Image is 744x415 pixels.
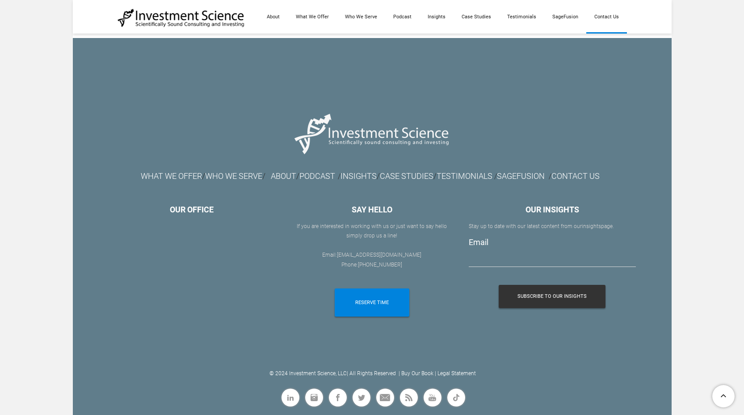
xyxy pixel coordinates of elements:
[399,370,400,377] a: |
[340,171,380,181] font: /
[401,370,433,377] a: Buy Our Book
[358,262,402,268] font: [PHONE_NUMBER]
[271,171,299,181] font: /
[494,172,497,181] font: /
[141,174,202,180] a: WHAT WE OFFER
[437,370,476,377] a: Legal Statement
[525,205,579,214] font: OUR INSIGHTS
[337,252,421,258] a: [EMAIL_ADDRESS][DOMAIN_NAME]
[118,8,245,28] img: Investment Science | NYC Consulting Services
[582,223,601,229] a: insights
[399,387,419,408] a: Rss
[328,387,348,408] a: Facebook
[709,381,740,411] a: To Top
[375,387,395,408] a: Mail
[269,370,347,377] a: © 2024 Investment Science, LLC
[347,370,348,377] a: |
[358,262,402,268] a: [PHONE_NUMBER]​
[380,171,433,181] a: CASE STUDIES
[435,370,436,377] a: |
[469,237,488,247] label: Email
[497,174,545,180] a: SAGEFUSION
[170,205,214,214] font: OUR OFFICE
[349,370,396,377] a: All Rights Reserved
[141,171,202,181] font: WHAT WE OFFER
[202,171,205,181] font: /
[549,172,551,181] font: /
[338,172,340,181] font: /
[355,288,389,317] span: RESERVE TIME
[280,387,301,408] a: Linkedin
[517,285,587,308] span: Subscribe To Our Insights
[351,387,372,408] a: Twitter
[437,171,492,181] a: TESTIMONIALS
[299,171,335,181] font: PODCAST
[551,171,600,181] a: CONTACT US
[380,171,494,181] font: /
[297,223,447,239] font: If you are interested in working with us or ​just want to say hello simply drop us a line!
[469,223,614,229] font: Stay up to date with our latest content from our page.
[205,171,262,181] font: WHO WE SERVE
[290,105,454,162] img: Picture
[497,171,545,181] font: SAGEFUSION
[446,387,467,408] a: Flickr
[340,171,377,181] a: INSIGHTS
[299,174,335,180] a: PODCAST
[335,288,409,317] a: RESERVE TIME
[304,387,324,408] a: Instagram
[422,387,443,408] a: Youtube
[271,171,296,181] a: ABOUT
[322,252,421,268] font: Email: Phone:
[205,174,262,180] a: WHO WE SERVE
[262,171,265,181] font: /
[352,205,392,214] font: SAY HELLO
